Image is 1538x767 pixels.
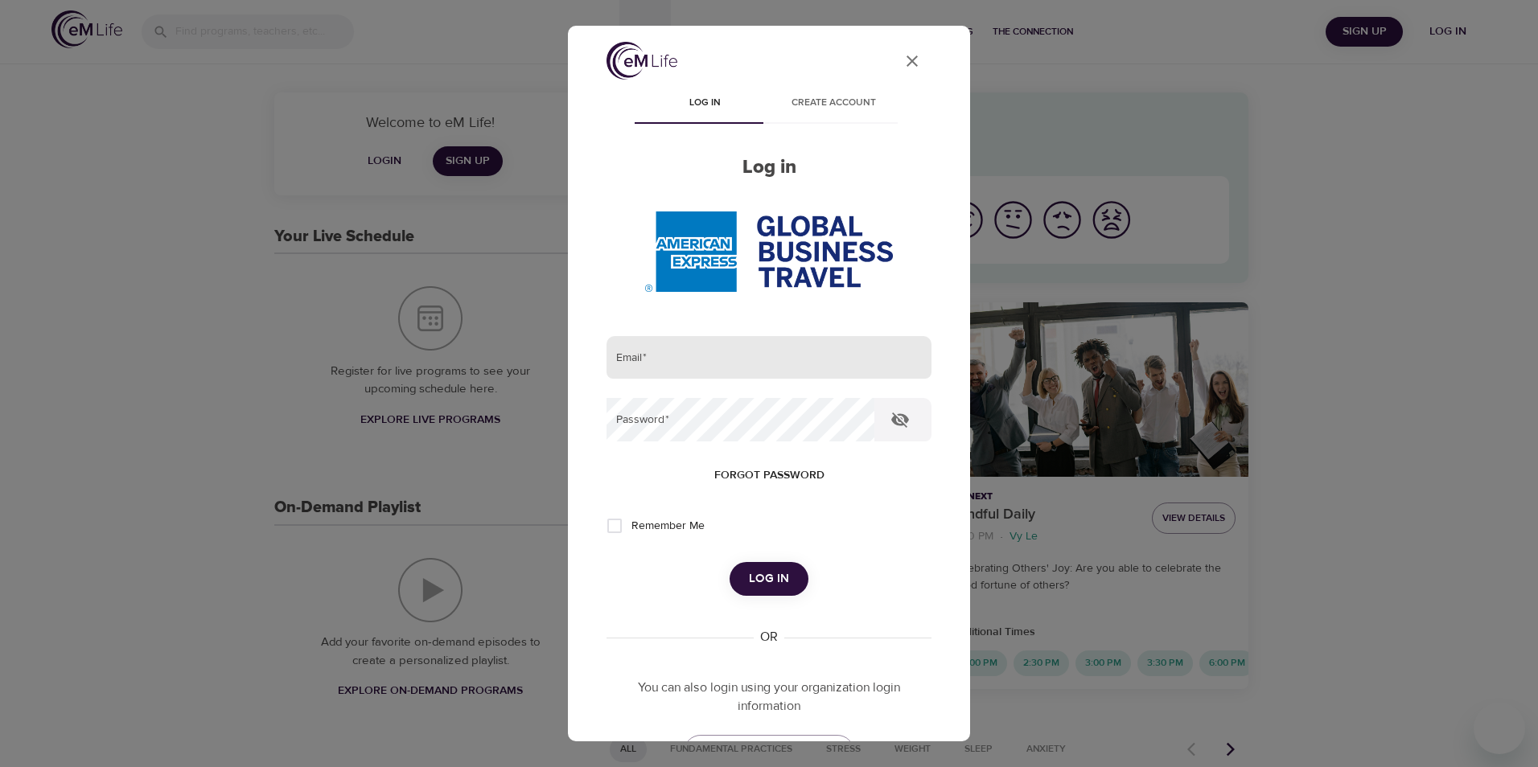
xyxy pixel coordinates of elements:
img: AmEx%20GBT%20logo.png [645,211,893,292]
span: Remember Me [631,518,705,535]
h2: Log in [607,156,931,179]
span: Log in [650,95,759,112]
div: disabled tabs example [607,85,931,124]
span: Log in [749,568,789,589]
div: OR [754,628,784,646]
span: Forgot password [714,466,825,486]
p: You can also login using your organization login information [607,679,931,716]
button: Log in [730,562,808,596]
button: close [893,42,931,80]
button: Forgot password [708,461,831,490]
span: Create account [779,95,888,112]
img: logo [607,42,677,80]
